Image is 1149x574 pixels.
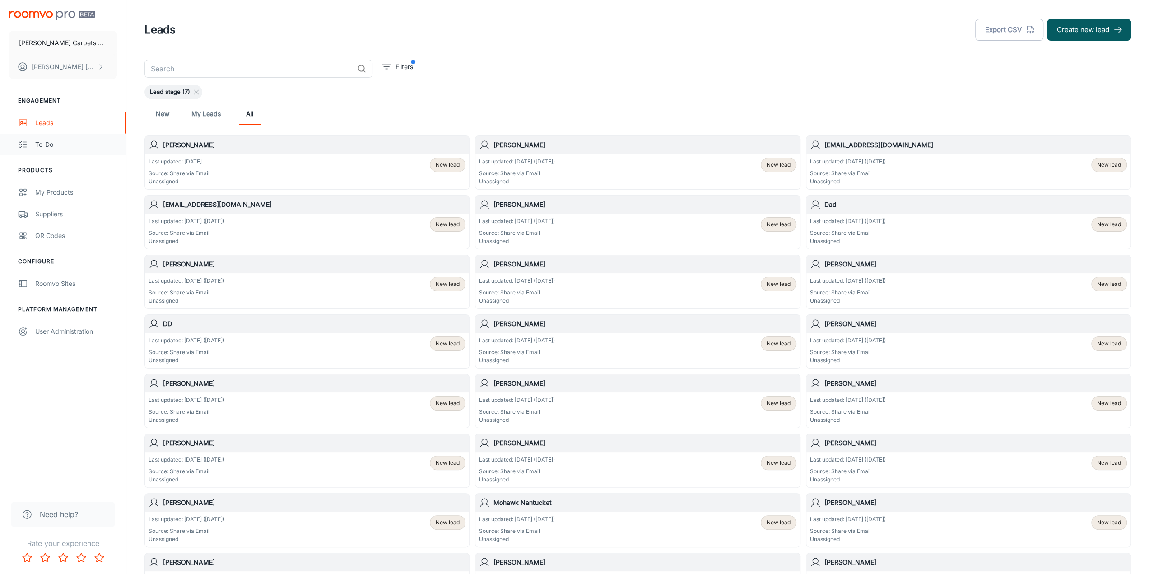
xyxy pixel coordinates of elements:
[479,356,555,364] p: Unassigned
[479,348,555,356] p: Source: Share via Email
[479,408,555,416] p: Source: Share via Email
[493,259,796,269] h6: [PERSON_NAME]
[810,297,886,305] p: Unassigned
[1047,19,1131,41] button: Create new lead
[479,515,555,523] p: Last updated: [DATE] ([DATE])
[1097,161,1121,169] span: New lead
[479,527,555,535] p: Source: Share via Email
[163,200,465,210] h6: [EMAIL_ADDRESS][DOMAIN_NAME]
[810,467,886,476] p: Source: Share via Email
[810,456,886,464] p: Last updated: [DATE] ([DATE])
[479,217,555,225] p: Last updated: [DATE] ([DATE])
[806,255,1131,309] a: [PERSON_NAME]Last updated: [DATE] ([DATE])Source: Share via EmailUnassignedNew lead
[479,289,555,297] p: Source: Share via Email
[149,396,224,404] p: Last updated: [DATE] ([DATE])
[9,31,117,55] button: [PERSON_NAME] Carpets & Floors
[9,11,95,20] img: Roomvo PRO Beta
[436,161,460,169] span: New lead
[493,498,796,508] h6: Mohawk Nantucket
[19,38,107,48] p: [PERSON_NAME] Carpets & Floors
[824,259,1127,269] h6: [PERSON_NAME]
[149,297,224,305] p: Unassigned
[436,220,460,229] span: New lead
[54,549,72,567] button: Rate 3 star
[149,515,224,523] p: Last updated: [DATE] ([DATE])
[810,158,886,166] p: Last updated: [DATE] ([DATE])
[1097,340,1121,348] span: New lead
[479,169,555,177] p: Source: Share via Email
[824,378,1127,388] h6: [PERSON_NAME]
[239,103,261,125] a: All
[493,378,796,388] h6: [PERSON_NAME]
[810,408,886,416] p: Source: Share via Email
[810,416,886,424] p: Unassigned
[149,277,224,285] p: Last updated: [DATE] ([DATE])
[475,255,800,309] a: [PERSON_NAME]Last updated: [DATE] ([DATE])Source: Share via EmailUnassignedNew lead
[810,396,886,404] p: Last updated: [DATE] ([DATE])
[806,195,1131,249] a: DadLast updated: [DATE] ([DATE])Source: Share via EmailUnassignedNew lead
[824,438,1127,448] h6: [PERSON_NAME]
[436,518,460,527] span: New lead
[493,140,796,150] h6: [PERSON_NAME]
[824,557,1127,567] h6: [PERSON_NAME]
[975,19,1043,41] button: Export CSV
[144,493,470,547] a: [PERSON_NAME]Last updated: [DATE] ([DATE])Source: Share via EmailUnassignedNew lead
[475,195,800,249] a: [PERSON_NAME]Last updated: [DATE] ([DATE])Source: Share via EmailUnassignedNew lead
[163,557,465,567] h6: [PERSON_NAME]
[35,140,117,149] div: To-do
[810,476,886,484] p: Unassigned
[18,549,36,567] button: Rate 1 star
[163,438,465,448] h6: [PERSON_NAME]
[36,549,54,567] button: Rate 2 star
[479,277,555,285] p: Last updated: [DATE] ([DATE])
[149,217,224,225] p: Last updated: [DATE] ([DATE])
[163,140,465,150] h6: [PERSON_NAME]
[493,438,796,448] h6: [PERSON_NAME]
[806,493,1131,547] a: [PERSON_NAME]Last updated: [DATE] ([DATE])Source: Share via EmailUnassignedNew lead
[149,416,224,424] p: Unassigned
[479,297,555,305] p: Unassigned
[149,229,224,237] p: Source: Share via Email
[90,549,108,567] button: Rate 5 star
[479,467,555,476] p: Source: Share via Email
[1097,399,1121,407] span: New lead
[479,416,555,424] p: Unassigned
[810,237,886,245] p: Unassigned
[810,169,886,177] p: Source: Share via Email
[144,195,470,249] a: [EMAIL_ADDRESS][DOMAIN_NAME]Last updated: [DATE] ([DATE])Source: Share via EmailUnassignedNew lead
[767,220,791,229] span: New lead
[149,177,209,186] p: Unassigned
[395,62,413,72] p: Filters
[810,348,886,356] p: Source: Share via Email
[149,169,209,177] p: Source: Share via Email
[810,356,886,364] p: Unassigned
[824,200,1127,210] h6: Dad
[144,22,176,38] h1: Leads
[1097,220,1121,229] span: New lead
[1097,518,1121,527] span: New lead
[810,277,886,285] p: Last updated: [DATE] ([DATE])
[35,231,117,241] div: QR Codes
[163,378,465,388] h6: [PERSON_NAME]
[493,319,796,329] h6: [PERSON_NAME]
[7,538,119,549] p: Rate your experience
[35,279,117,289] div: Roomvo Sites
[479,456,555,464] p: Last updated: [DATE] ([DATE])
[493,557,796,567] h6: [PERSON_NAME]
[475,434,800,488] a: [PERSON_NAME]Last updated: [DATE] ([DATE])Source: Share via EmailUnassignedNew lead
[767,459,791,467] span: New lead
[767,280,791,288] span: New lead
[475,374,800,428] a: [PERSON_NAME]Last updated: [DATE] ([DATE])Source: Share via EmailUnassignedNew lead
[149,348,224,356] p: Source: Share via Email
[479,237,555,245] p: Unassigned
[810,217,886,225] p: Last updated: [DATE] ([DATE])
[493,200,796,210] h6: [PERSON_NAME]
[479,476,555,484] p: Unassigned
[810,229,886,237] p: Source: Share via Email
[810,515,886,523] p: Last updated: [DATE] ([DATE])
[149,467,224,476] p: Source: Share via Email
[824,498,1127,508] h6: [PERSON_NAME]
[810,527,886,535] p: Source: Share via Email
[144,60,354,78] input: Search
[149,476,224,484] p: Unassigned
